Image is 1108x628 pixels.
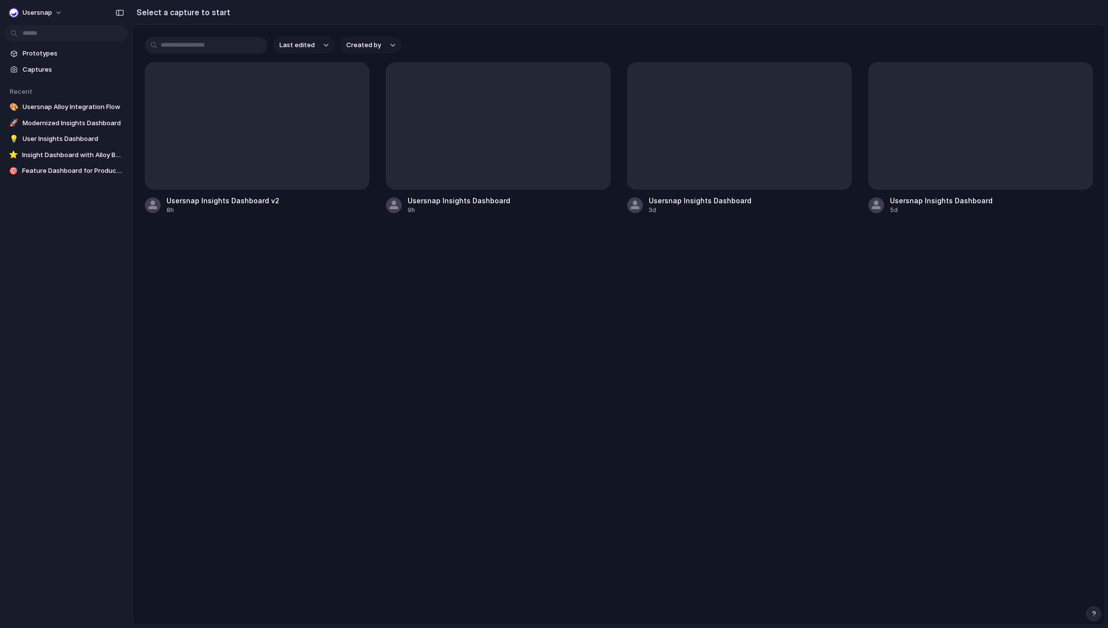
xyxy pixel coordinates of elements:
[10,87,32,95] span: Recent
[279,40,315,50] span: Last edited
[5,132,128,146] a: 💡User Insights Dashboard
[890,195,993,206] div: Usersnap Insights Dashboard
[5,46,128,61] a: Prototypes
[5,164,128,178] a: 🎯Feature Dashboard for Product Insights
[133,6,230,18] h2: Select a capture to start
[9,102,19,112] div: 🎨
[166,195,279,206] div: Usersnap Insights Dashboard v2
[408,195,510,206] div: Usersnap Insights Dashboard
[23,118,124,128] span: Modernized Insights Dashboard
[340,37,401,54] button: Created by
[5,116,128,131] a: 🚀Modernized Insights Dashboard
[23,65,124,75] span: Captures
[23,49,124,58] span: Prototypes
[23,102,124,112] span: Usersnap Alloy Integration Flow
[408,206,510,215] div: 9h
[5,148,128,163] a: ⭐Insight Dashboard with Alloy Button
[346,40,381,50] span: Created by
[5,62,128,77] a: Captures
[22,166,124,176] span: Feature Dashboard for Product Insights
[166,206,279,215] div: 8h
[9,118,19,128] div: 🚀
[274,37,334,54] button: Last edited
[649,206,751,215] div: 3d
[9,166,18,176] div: 🎯
[23,134,124,144] span: User Insights Dashboard
[890,206,993,215] div: 5d
[22,150,124,160] span: Insight Dashboard with Alloy Button
[649,195,751,206] div: Usersnap Insights Dashboard
[9,150,18,160] div: ⭐
[9,134,19,144] div: 💡
[5,5,67,21] button: Usersnap
[23,8,52,18] span: Usersnap
[5,100,128,114] a: 🎨Usersnap Alloy Integration Flow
